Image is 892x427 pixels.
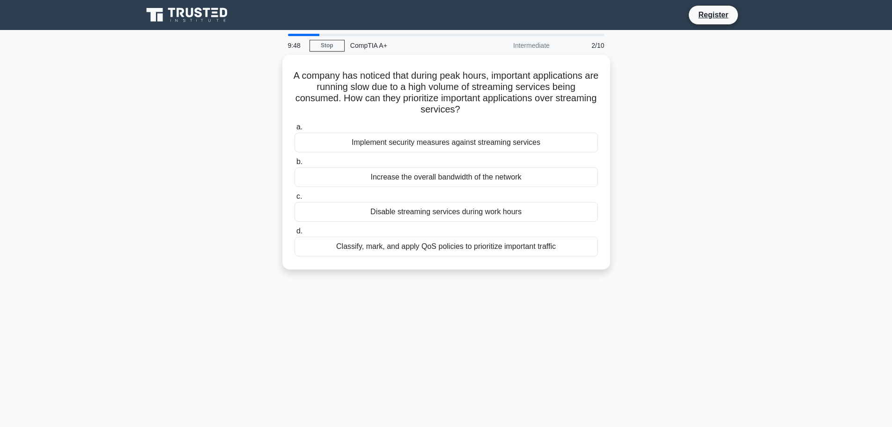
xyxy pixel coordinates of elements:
[693,9,734,21] a: Register
[345,36,473,55] div: CompTIA A+
[296,157,302,165] span: b.
[282,36,310,55] div: 9:48
[296,227,302,235] span: d.
[295,202,598,222] div: Disable streaming services during work hours
[295,133,598,152] div: Implement security measures against streaming services
[296,123,302,131] span: a.
[294,70,599,116] h5: A company has noticed that during peak hours, important applications are running slow due to a hi...
[296,192,302,200] span: c.
[473,36,555,55] div: Intermediate
[555,36,610,55] div: 2/10
[310,40,345,52] a: Stop
[295,237,598,256] div: Classify, mark, and apply QoS policies to prioritize important traffic
[295,167,598,187] div: Increase the overall bandwidth of the network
